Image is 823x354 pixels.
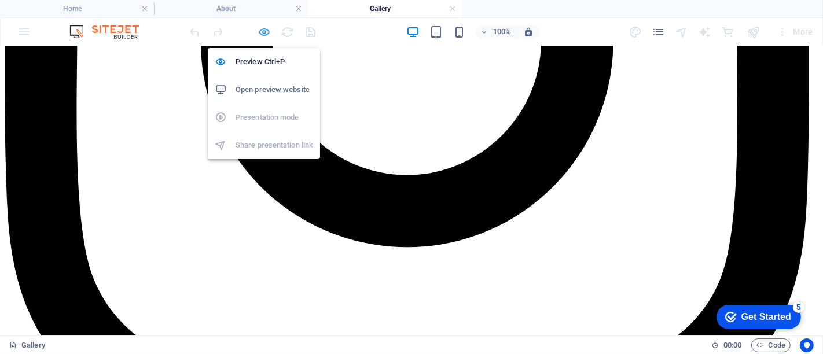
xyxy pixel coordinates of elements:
h6: Session time [711,338,742,352]
a: Click to cancel selection. Double-click to open Pages [9,338,45,352]
div: 5 [86,2,97,14]
button: 100% [476,25,517,39]
div: Get Started 5 items remaining, 0% complete [9,6,94,30]
button: Usercentrics [800,338,814,352]
h6: Preview Ctrl+P [236,55,313,69]
div: Get Started [34,13,84,23]
img: Editor Logo [67,25,153,39]
button: Code [751,338,791,352]
span: : [732,341,733,349]
h4: About [154,2,308,15]
h6: 100% [493,25,512,39]
i: On resize automatically adjust zoom level to fit chosen device. [523,27,534,37]
span: Code [756,338,785,352]
h4: Gallery [308,2,462,15]
i: Pages (Ctrl+Alt+S) [652,25,665,39]
span: 00 00 [723,338,741,352]
h6: Open preview website [236,83,313,97]
button: pages [652,25,666,39]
